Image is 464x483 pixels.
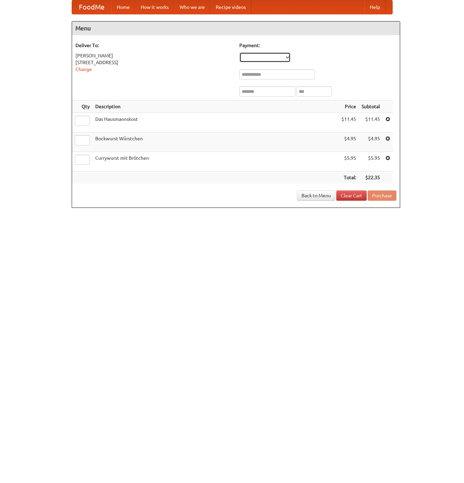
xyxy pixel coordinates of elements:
[339,171,359,184] th: Total:
[339,152,359,171] td: $5.95
[174,0,210,14] a: Who we are
[72,100,93,113] th: Qty
[368,190,396,201] button: Purchase
[359,132,383,152] td: $4.95
[210,0,251,14] a: Recipe videos
[135,0,174,14] a: How it works
[336,190,367,201] a: Clear Cart
[364,0,385,14] a: Help
[339,132,359,152] td: $4.95
[75,67,92,72] a: Change
[93,152,339,171] td: Currywurst mit Brötchen
[93,113,339,132] td: Das Hausmannskost
[359,100,383,113] th: Subtotal
[93,100,339,113] th: Description
[239,42,396,49] h5: Payment:
[339,113,359,132] td: $11.45
[359,152,383,171] td: $5.95
[93,132,339,152] td: Bockwurst Würstchen
[359,171,383,184] th: $22.35
[75,59,233,66] div: [STREET_ADDRESS]
[297,190,335,201] a: Back to Menu
[339,100,359,113] th: Price
[359,113,383,132] td: $11.45
[72,0,111,14] a: FoodMe
[111,0,135,14] a: Home
[75,42,233,49] h5: Deliver To:
[72,22,400,35] h4: Menu
[75,52,233,59] div: [PERSON_NAME]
